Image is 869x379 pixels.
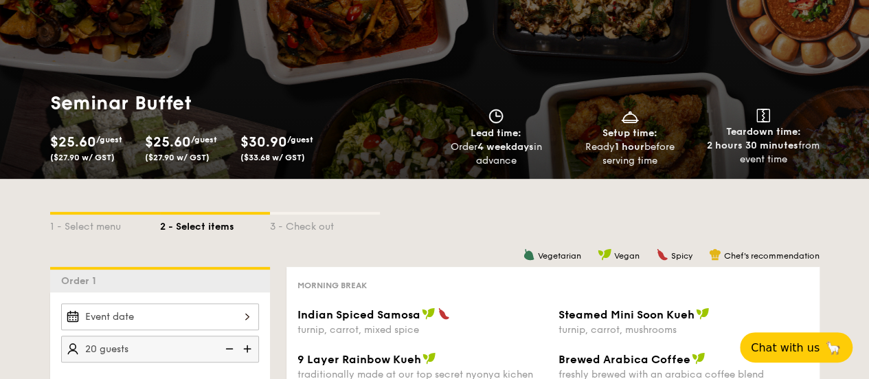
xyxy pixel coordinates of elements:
img: icon-chef-hat.a58ddaea.svg [709,248,721,261]
span: Steamed Mini Soon Kueh [558,308,695,321]
span: /guest [96,135,122,144]
div: 1 - Select menu [50,215,160,234]
span: 🦙 [825,340,842,356]
img: icon-spicy.37a8142b.svg [438,307,450,320]
img: icon-vegan.f8ff3823.svg [696,307,710,320]
span: /guest [191,135,217,144]
img: icon-vegetarian.fe4039eb.svg [523,248,535,261]
span: Lead time: [471,127,521,139]
span: $25.60 [145,134,191,151]
img: icon-dish.430c3a2e.svg [620,109,640,124]
div: turnip, carrot, mushrooms [558,324,809,336]
img: icon-reduce.1d2dbef1.svg [218,336,238,362]
div: turnip, carrot, mixed spice [297,324,548,336]
span: Vegetarian [538,251,581,261]
img: icon-vegan.f8ff3823.svg [598,248,611,261]
span: Morning break [297,281,367,290]
input: Number of guests [61,336,259,362]
span: 9 Layer Rainbow Kueh [297,353,421,366]
strong: 2 hours 30 minutes [707,140,798,151]
button: Chat with us🦙 [740,332,853,362]
div: Ready before serving time [568,140,691,168]
span: ($27.90 w/ GST) [50,153,115,162]
span: /guest [287,135,313,144]
img: icon-clock.2db775ea.svg [486,109,506,124]
span: Order 1 [61,275,102,287]
span: ($33.68 w/ GST) [240,153,305,162]
img: icon-add.58712e84.svg [238,336,259,362]
div: 3 - Check out [270,215,380,234]
span: Chat with us [751,341,820,354]
span: Chef's recommendation [724,251,820,261]
span: ($27.90 w/ GST) [145,153,210,162]
strong: 4 weekdays [477,141,533,153]
img: icon-vegan.f8ff3823.svg [422,307,436,320]
img: icon-spicy.37a8142b.svg [656,248,668,261]
h1: Seminar Buffet [50,91,325,116]
input: Event date [61,303,259,330]
span: Vegan [614,251,640,261]
span: Setup time: [602,127,657,139]
div: 2 - Select items [160,215,270,234]
span: Indian Spiced Samosa [297,308,420,321]
img: icon-vegan.f8ff3823.svg [692,352,706,365]
img: icon-teardown.65201eee.svg [756,109,770,122]
span: Brewed Arabica Coffee [558,353,690,366]
span: Teardown time: [726,126,801,138]
span: Spicy [671,251,692,261]
strong: 1 hour [615,141,644,153]
img: icon-vegan.f8ff3823.svg [422,352,436,365]
div: Order in advance [435,140,558,168]
div: from event time [702,139,825,166]
span: $30.90 [240,134,287,151]
span: $25.60 [50,134,96,151]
